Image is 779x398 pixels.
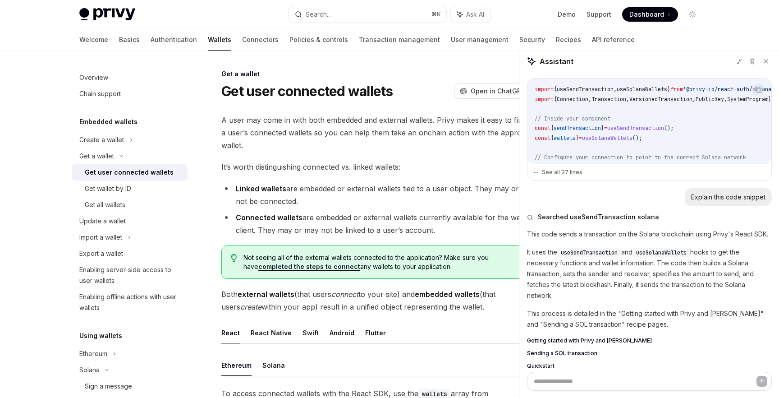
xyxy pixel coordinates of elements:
[535,125,550,132] span: const
[72,69,188,86] a: Overview
[592,29,635,51] a: API reference
[550,134,554,142] span: {
[289,6,446,23] button: Search...⌘K
[79,292,182,313] div: Enabling offline actions with user wallets
[79,330,122,341] h5: Using wallets
[221,288,546,313] span: Both (that users to your site) and (that users within your app) result in a unified object repres...
[519,29,545,51] a: Security
[258,263,360,271] a: completed the steps to connect
[231,254,237,262] svg: Tip
[72,164,188,180] a: Get user connected wallets
[691,193,765,202] div: Explain this code snippet
[582,134,632,142] span: useSolanaWallets
[626,164,629,171] span: (
[636,249,687,256] span: useSolanaWallets
[557,86,614,93] span: useSendTransaction
[79,348,107,359] div: Ethereum
[595,164,626,171] span: Connection
[550,164,582,171] span: connection
[79,365,100,375] div: Solana
[582,164,585,171] span: =
[585,164,595,171] span: new
[752,84,764,96] button: Copy the contents from the code block
[238,290,294,299] strong: external wallets
[527,350,772,357] a: Sending a SOL transaction
[527,229,772,240] p: This code sends a transaction on the Solana blockchain using Privy's React SDK.
[208,29,231,51] a: Wallets
[85,199,125,210] div: Get all wallets
[556,29,581,51] a: Recipes
[540,56,573,67] span: Assistant
[557,96,588,103] span: Connection
[535,154,746,161] span: // Configure your connection to point to the correct Solana network
[527,213,772,222] button: Searched useSendTransaction solana
[588,96,591,103] span: ,
[617,86,667,93] span: useSolanaWallets
[527,337,772,344] a: Getting started with Privy and [PERSON_NAME]
[79,8,135,21] img: light logo
[330,322,354,343] button: Android
[359,29,440,51] a: Transaction management
[243,253,537,271] span: Not seeing all of the external wallets connected to the application? Make sure you have any walle...
[85,183,131,194] div: Get wallet by ID
[670,86,683,93] span: from
[79,29,108,51] a: Welcome
[119,29,140,51] a: Basics
[431,11,441,18] span: ⌘ K
[72,289,188,316] a: Enabling offline actions with user wallets
[289,29,348,51] a: Policies & controls
[221,69,546,79] div: Get a wallet
[622,7,678,22] a: Dashboard
[451,29,509,51] a: User management
[221,114,546,152] span: A user may come in with both embedded and external wallets. Privy makes it easy to find all of a ...
[629,10,664,19] span: Dashboard
[79,248,123,259] div: Export a wallet
[629,164,692,171] span: '[URL][DOMAIN_NAME]'
[724,96,727,103] span: ,
[331,290,358,299] em: connect
[221,322,240,343] button: React
[632,134,642,142] span: ();
[601,125,604,132] span: }
[79,88,121,99] div: Chain support
[756,376,767,387] button: Send message
[554,96,557,103] span: {
[221,355,252,376] button: Ethereum
[454,83,531,99] button: Open in ChatGPT
[85,167,174,178] div: Get user connected wallets
[527,362,772,370] a: Quickstart
[221,211,546,236] li: are embedded or external wallets currently available for the web client. They may or may not be l...
[685,7,700,22] button: Toggle dark mode
[72,213,188,229] a: Update a wallet
[554,125,601,132] span: sendTransaction
[527,350,597,357] span: Sending a SOL transaction
[72,197,188,213] a: Get all wallets
[221,161,546,173] span: It’s worth distinguishing connected vs. linked wallets:
[604,125,607,132] span: =
[535,115,610,122] span: // Inside your component
[251,322,292,343] button: React Native
[72,180,188,197] a: Get wallet by ID
[587,10,611,19] a: Support
[629,96,692,103] span: VersionedTransaction
[692,96,696,103] span: ,
[79,216,126,227] div: Update a wallet
[692,164,699,171] span: );
[554,134,576,142] span: wallets
[79,264,182,286] div: Enabling server-side access to user wallets
[79,72,108,83] div: Overview
[768,96,771,103] span: }
[550,125,554,132] span: {
[558,10,576,19] a: Demo
[262,355,285,376] button: Solana
[306,9,331,20] div: Search...
[451,6,490,23] button: Ask AI
[365,322,386,343] button: Flutter
[538,213,659,222] span: Searched useSendTransaction solana
[683,86,774,93] span: '@privy-io/react-auth/solana'
[72,86,188,102] a: Chain support
[466,10,484,19] span: Ask AI
[667,86,670,93] span: }
[614,86,617,93] span: ,
[221,83,393,99] h1: Get user connected wallets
